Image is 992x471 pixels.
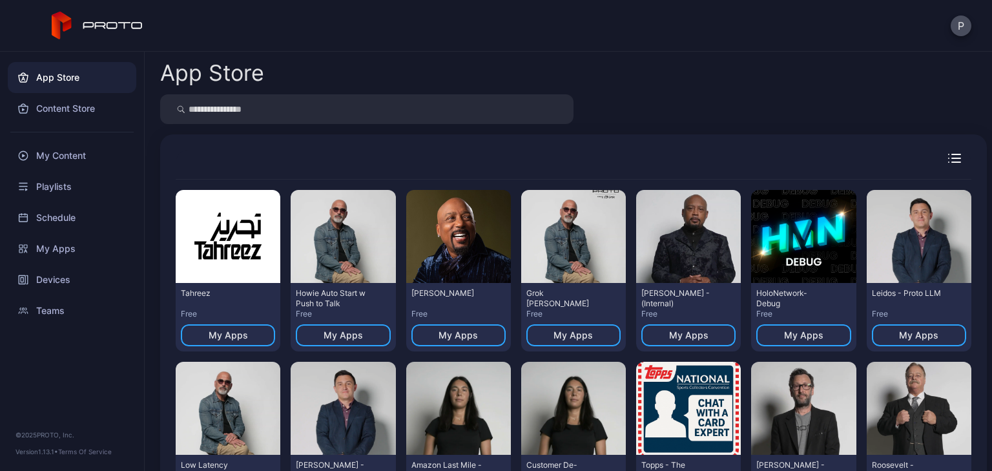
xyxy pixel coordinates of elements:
button: My Apps [641,324,736,346]
a: Playlists [8,171,136,202]
div: Howie Auto Start w Push to Talk [296,288,367,309]
a: Terms Of Service [58,448,112,455]
div: Free [526,309,621,319]
button: My Apps [872,324,966,346]
div: Free [411,309,506,319]
a: My Content [8,140,136,171]
button: My Apps [526,324,621,346]
a: Teams [8,295,136,326]
div: Free [181,309,275,319]
div: Daymond John Selfie [411,288,482,298]
div: My Apps [784,330,823,340]
div: Free [756,309,851,319]
div: My Apps [439,330,478,340]
button: My Apps [756,324,851,346]
div: My Apps [209,330,248,340]
div: Free [296,309,390,319]
div: My Apps [899,330,938,340]
div: Leidos - Proto LLM [872,288,943,298]
div: Free [641,309,736,319]
a: My Apps [8,233,136,264]
button: My Apps [296,324,390,346]
button: P [951,16,971,36]
button: My Apps [411,324,506,346]
div: Tahreez [181,288,252,298]
a: Devices [8,264,136,295]
div: HoloNetwork-Debug [756,288,827,309]
div: App Store [160,62,264,84]
div: © 2025 PROTO, Inc. [15,430,129,440]
div: My Apps [324,330,363,340]
button: My Apps [181,324,275,346]
div: My Apps [553,330,593,340]
div: Free [872,309,966,319]
a: Content Store [8,93,136,124]
div: My Apps [669,330,708,340]
div: Grok Howie Mandel [526,288,597,309]
a: Schedule [8,202,136,233]
span: Version 1.13.1 • [15,448,58,455]
div: Daymond John - (Internal) [641,288,712,309]
a: App Store [8,62,136,93]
